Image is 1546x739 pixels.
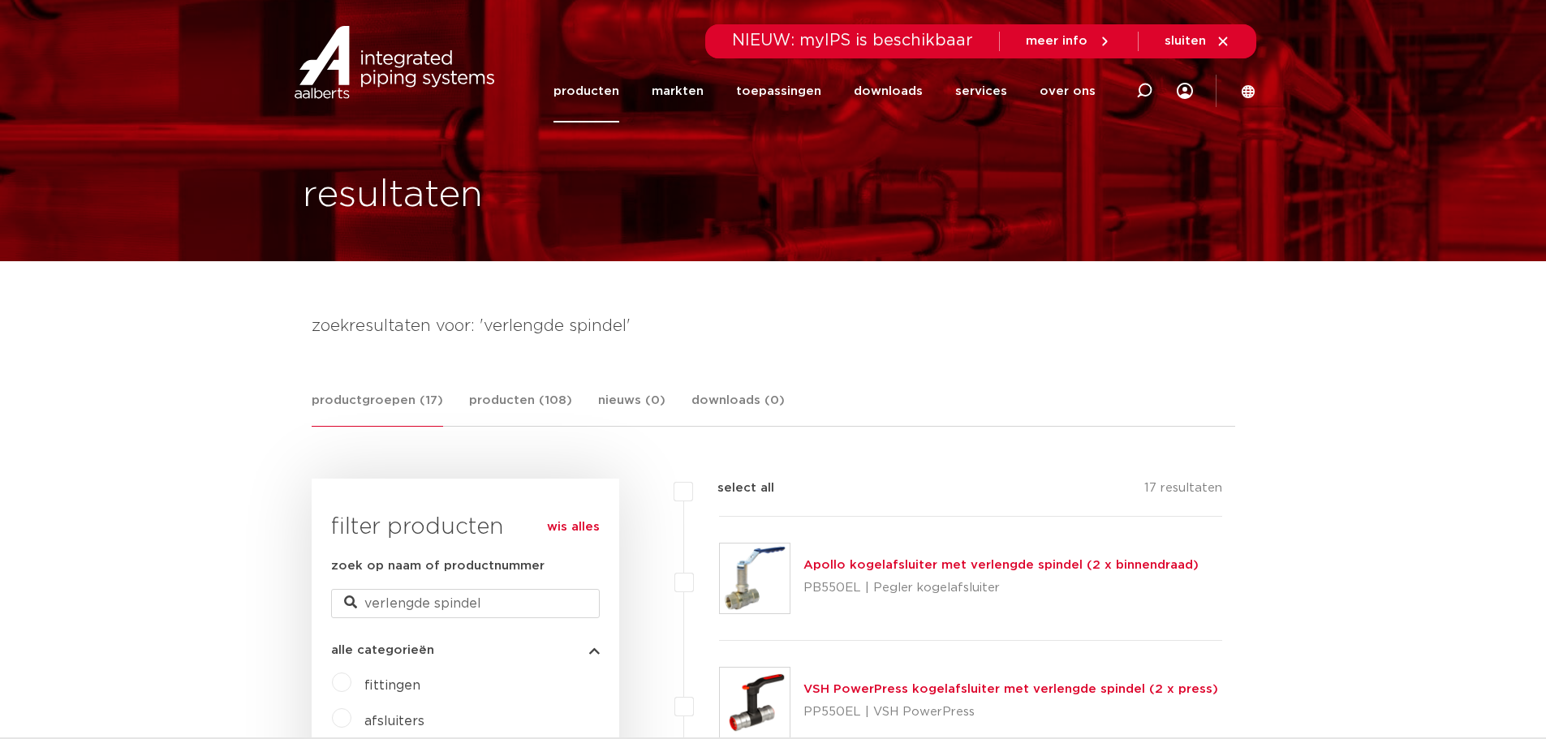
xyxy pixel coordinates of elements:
a: meer info [1026,34,1112,49]
a: downloads (0) [691,391,785,426]
a: afsluiters [364,715,424,728]
a: downloads [854,60,923,122]
h1: resultaten [303,170,483,221]
input: zoeken [331,589,600,618]
label: select all [693,479,774,498]
p: PB550EL | Pegler kogelafsluiter [803,575,1199,601]
img: Thumbnail for VSH PowerPress kogelafsluiter met verlengde spindel (2 x press) [720,668,790,737]
span: alle categorieën [331,644,434,656]
a: producten (108) [469,391,572,426]
a: producten [553,60,619,122]
h3: filter producten [331,511,600,544]
img: Thumbnail for Apollo kogelafsluiter met verlengde spindel (2 x binnendraad) [720,544,790,613]
a: VSH PowerPress kogelafsluiter met verlengde spindel (2 x press) [803,683,1218,695]
a: over ons [1040,60,1096,122]
a: productgroepen (17) [312,391,443,427]
a: services [955,60,1007,122]
a: toepassingen [736,60,821,122]
p: 17 resultaten [1144,479,1222,504]
span: sluiten [1165,35,1206,47]
h4: zoekresultaten voor: 'verlengde spindel' [312,313,1235,339]
span: NIEUW: myIPS is beschikbaar [732,32,973,49]
span: meer info [1026,35,1087,47]
a: sluiten [1165,34,1230,49]
nav: Menu [553,60,1096,122]
label: zoek op naam of productnummer [331,556,545,576]
button: alle categorieën [331,644,600,656]
a: Apollo kogelafsluiter met verlengde spindel (2 x binnendraad) [803,559,1199,571]
a: fittingen [364,679,420,692]
a: wis alles [547,518,600,537]
p: PP550EL | VSH PowerPress [803,699,1218,725]
a: nieuws (0) [598,391,665,426]
a: markten [652,60,704,122]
